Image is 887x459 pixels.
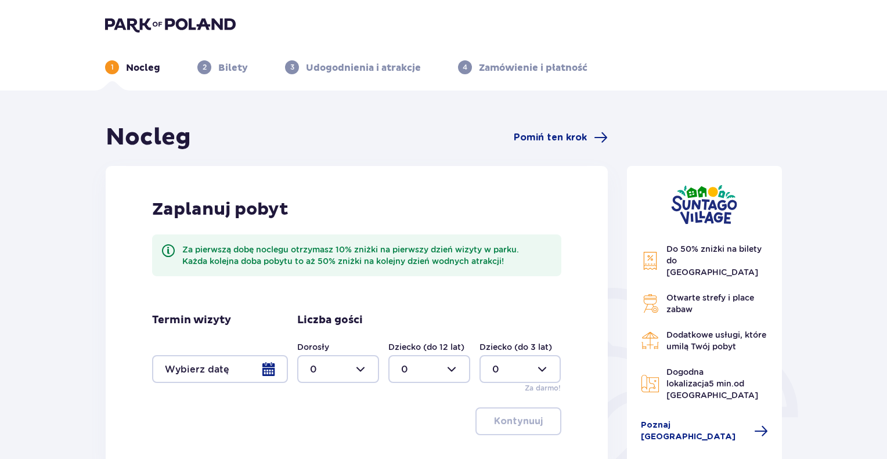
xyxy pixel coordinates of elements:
[666,244,762,277] span: Do 50% zniżki na bilety do [GEOGRAPHIC_DATA]
[479,341,552,353] label: Dziecko (do 3 lat)
[218,62,248,74] p: Bilety
[709,379,734,388] span: 5 min.
[479,62,587,74] p: Zamówienie i płatność
[475,407,561,435] button: Kontynuuj
[641,294,659,313] img: Grill Icon
[182,244,552,267] div: Za pierwszą dobę noclegu otrzymasz 10% zniżki na pierwszy dzień wizyty w parku. Każda kolejna dob...
[105,16,236,32] img: Park of Poland logo
[641,420,769,443] a: Poznaj [GEOGRAPHIC_DATA]
[290,62,294,73] p: 3
[126,62,160,74] p: Nocleg
[514,131,608,144] a: Pomiń ten krok
[297,313,363,327] p: Liczba gości
[641,374,659,393] img: Map Icon
[106,123,191,152] h1: Nocleg
[641,420,748,443] span: Poznaj [GEOGRAPHIC_DATA]
[666,367,758,400] span: Dogodna lokalizacja od [GEOGRAPHIC_DATA]
[297,341,329,353] label: Dorosły
[111,62,114,73] p: 1
[641,331,659,350] img: Restaurant Icon
[203,62,207,73] p: 2
[152,198,289,221] p: Zaplanuj pobyt
[388,341,464,353] label: Dziecko (do 12 lat)
[666,293,754,314] span: Otwarte strefy i place zabaw
[306,62,421,74] p: Udogodnienia i atrakcje
[494,415,543,428] p: Kontynuuj
[641,251,659,270] img: Discount Icon
[463,62,467,73] p: 4
[525,383,561,393] p: Za darmo!
[671,185,737,225] img: Suntago Village
[666,330,766,351] span: Dodatkowe usługi, które umilą Twój pobyt
[514,131,587,144] span: Pomiń ten krok
[152,313,231,327] p: Termin wizyty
